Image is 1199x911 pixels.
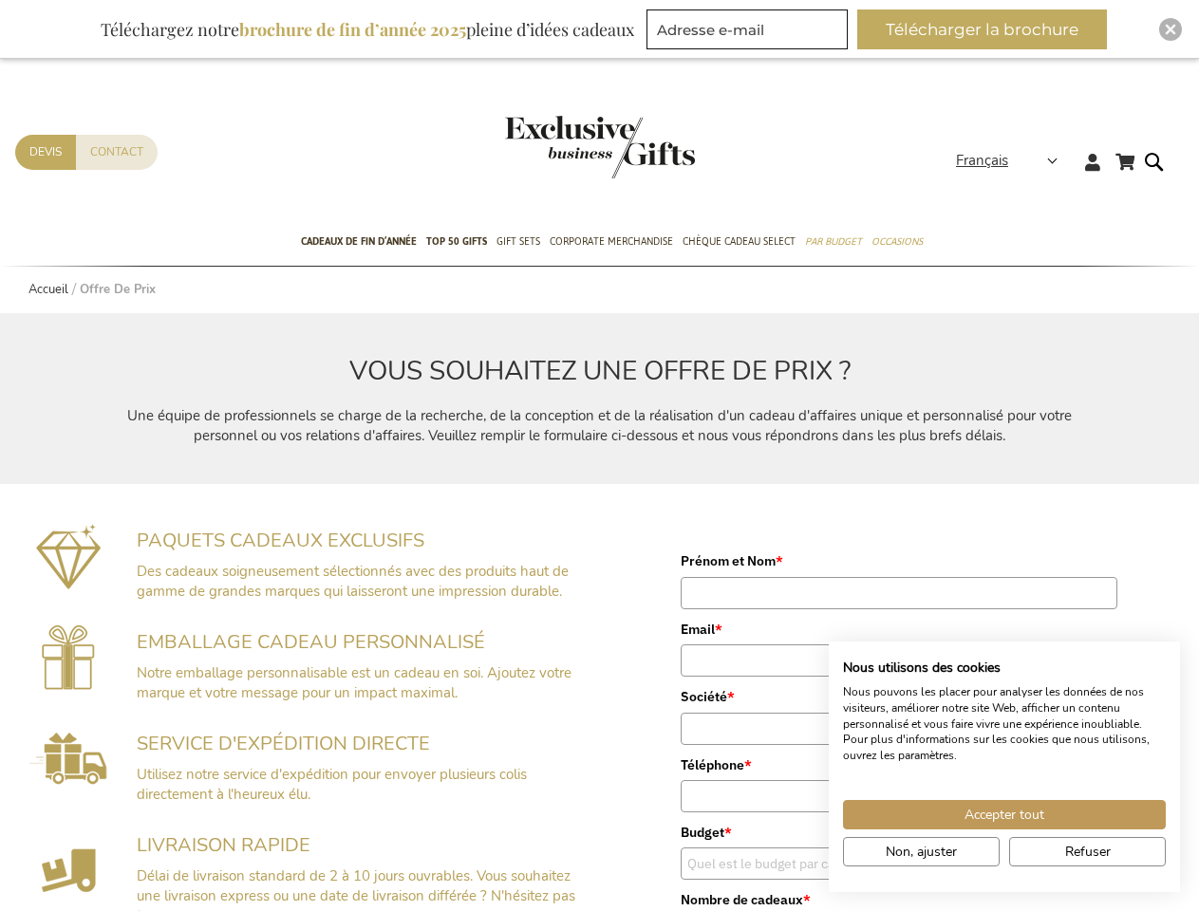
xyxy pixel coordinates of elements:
[36,522,102,589] img: Exclusieve geschenkpakketten mét impact
[843,800,1166,829] button: Accepter tous les cookies
[1159,18,1182,41] div: Close
[681,619,1117,640] label: Email
[646,9,848,49] input: Adresse e-mail
[29,771,107,790] a: Direct Shipping Service
[681,822,1117,843] label: Budget
[646,9,853,55] form: marketing offers and promotions
[857,9,1107,49] button: Télécharger la brochure
[681,686,1117,707] label: Société
[137,731,430,756] span: SERVICE D'EXPÉDITION DIRECTE
[92,9,643,49] div: Téléchargez notre pleine d’idées cadeaux
[505,116,600,178] a: store logo
[681,847,1117,880] input: Quel est le budget par cadeau ( à peu près) ?
[496,232,540,251] span: Gift Sets
[843,660,1166,677] h2: Nous utilisons des cookies
[301,219,417,267] a: Cadeaux de fin d’année
[843,837,1000,866] button: Ajustez les préférences de cookie
[239,18,466,41] b: brochure de fin d’année 2025
[681,754,1117,775] label: Téléphone
[683,219,796,267] a: Chèque Cadeau Select
[965,805,1044,825] span: Accepter tout
[550,232,673,251] span: Corporate Merchandise
[496,219,540,267] a: Gift Sets
[843,684,1166,764] p: Nous pouvons les placer pour analyser les données de nos visiteurs, améliorer notre site Web, aff...
[681,550,1117,571] label: Prénom et Nom
[805,219,862,267] a: Par budget
[871,219,923,267] a: Occasions
[15,135,76,170] a: Devis
[505,116,695,178] img: Exclusive Business gifts logo
[1009,837,1166,866] button: Refuser tous les cookies
[426,232,487,251] span: TOP 50 Gifts
[137,765,527,804] span: Utilisez notre service d'expédition pour envoyer plusieurs colis directement à l'heureux élu.
[871,232,923,251] span: Occasions
[137,562,569,601] span: Des cadeaux soigneusement sélectionnés avec des produits haut de gamme de grandes marques qui lai...
[301,232,417,251] span: Cadeaux de fin d’année
[886,842,957,862] span: Non, ajuster
[550,219,673,267] a: Corporate Merchandise
[137,832,310,858] span: LIVRAISON RAPIDE
[137,629,485,655] span: EMBALLAGE CADEAU PERSONNALISÉ
[805,232,862,251] span: Par budget
[28,281,68,298] a: Accueil
[956,150,1008,172] span: Français
[1065,842,1111,862] span: Refuser
[426,219,487,267] a: TOP 50 Gifts
[120,406,1078,447] p: Une équipe de professionnels se charge de la recherche, de la conception et de la réalisation d'u...
[137,528,424,553] span: PAQUETS CADEAUX EXCLUSIFS
[42,624,95,690] img: Gepersonaliseerde cadeauverpakking voorzien van uw branding
[137,663,571,702] span: Notre emballage personnalisable est un cadeau en soi. Ajoutez votre marque et votre message pour ...
[681,889,1117,910] label: Nombre de cadeaux
[683,232,796,251] span: Chèque Cadeau Select
[1165,24,1176,35] img: Close
[120,357,1078,386] h2: VOUS SOUHAITEZ UNE OFFRE DE PRIX ?
[76,135,158,170] a: Contact
[29,733,107,785] img: Rechtstreekse Verzendservice
[80,281,156,298] strong: Offre De Prix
